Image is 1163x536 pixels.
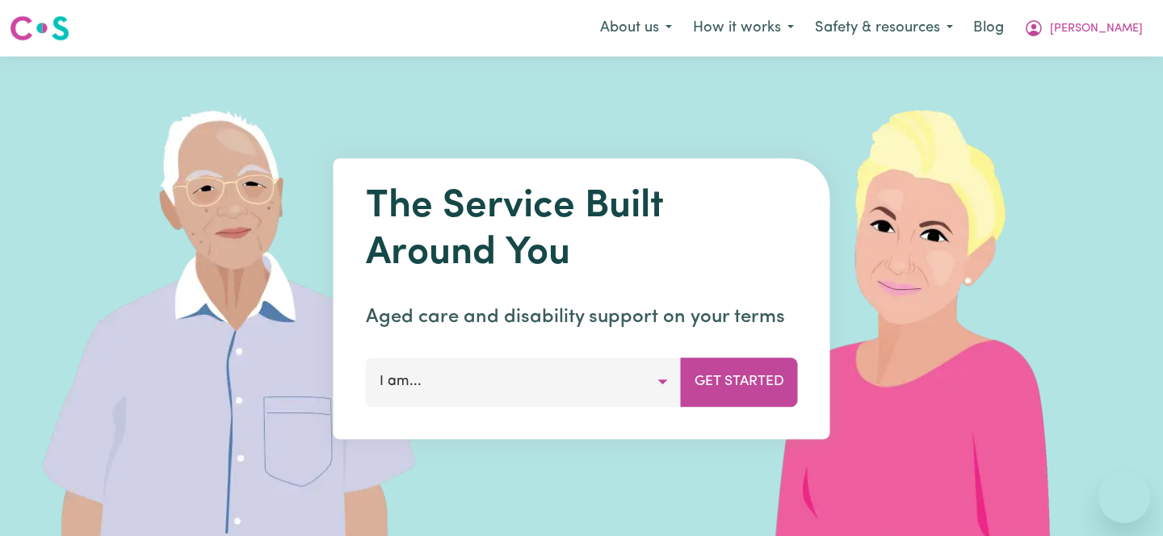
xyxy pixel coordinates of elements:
a: Blog [964,10,1014,46]
button: I am... [366,358,682,406]
img: Careseekers logo [10,14,69,43]
button: Get Started [681,358,798,406]
button: My Account [1014,11,1153,45]
h1: The Service Built Around You [366,184,798,277]
a: Careseekers logo [10,10,69,47]
button: Safety & resources [804,11,964,45]
iframe: Button to launch messaging window [1098,471,1150,523]
span: [PERSON_NAME] [1050,20,1143,38]
button: About us [590,11,682,45]
button: How it works [682,11,804,45]
p: Aged care and disability support on your terms [366,303,798,332]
